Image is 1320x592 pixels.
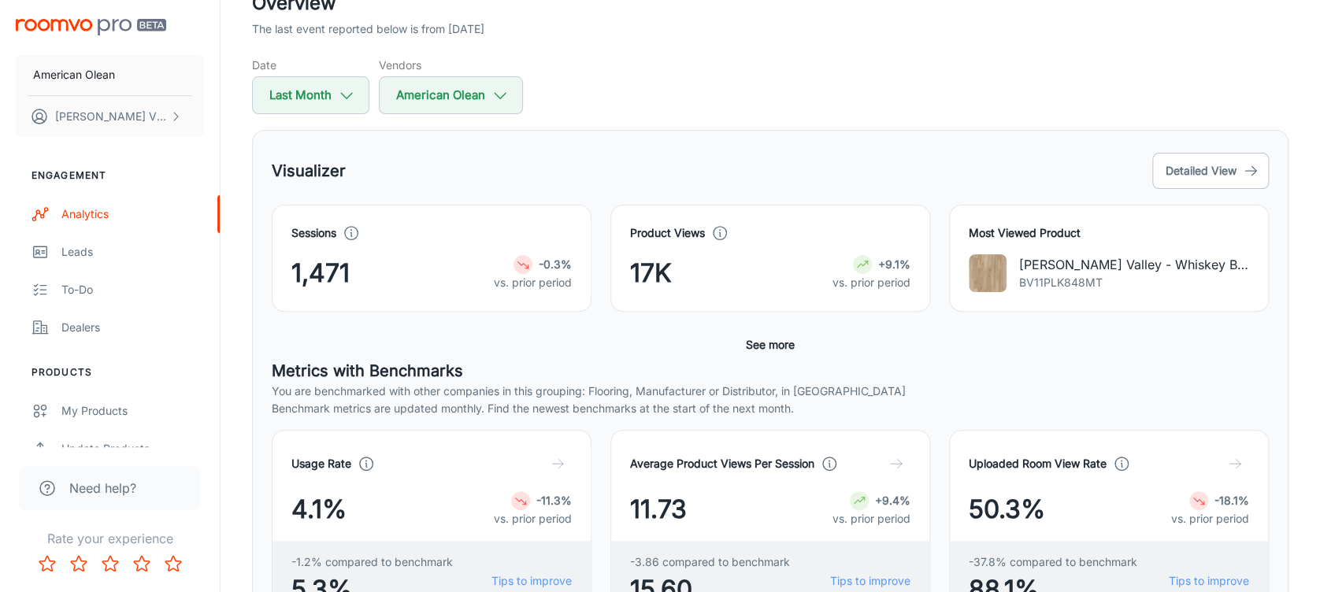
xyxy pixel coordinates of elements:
button: See more [740,331,801,359]
span: 1,471 [291,254,350,292]
button: Rate 3 star [95,548,126,579]
button: Rate 1 star [32,548,63,579]
div: Leads [61,243,204,261]
p: vs. prior period [832,274,910,291]
div: To-do [61,281,204,298]
p: Rate your experience [13,529,207,548]
span: Need help? [69,479,136,498]
button: Last Month [252,76,369,114]
span: 4.1% [291,490,347,528]
button: Rate 2 star [63,548,95,579]
span: -37.8% compared to benchmark [969,553,1137,571]
img: Roomvo PRO Beta [16,19,166,35]
p: vs. prior period [832,510,910,527]
img: Bryson Valley - Whiskey Barrel, Plank, 8X48, Matte (BV11) [969,254,1007,292]
h5: Visualizer [272,159,346,183]
h4: Most Viewed Product [969,224,1249,242]
h4: Sessions [291,224,336,242]
h5: Date [252,57,369,73]
p: vs. prior period [494,274,572,291]
strong: -11.3% [536,494,572,507]
span: -1.2% compared to benchmark [291,553,453,571]
span: 17K [630,254,672,292]
strong: +9.1% [878,257,910,271]
span: 50.3% [969,490,1045,528]
strong: -0.3% [539,257,572,271]
h4: Average Product Views Per Session [630,455,814,472]
button: Rate 4 star [126,548,158,579]
h4: Product Views [630,224,705,242]
div: Dealers [61,319,204,336]
a: Tips to improve [1169,572,1249,590]
span: -3.86 compared to benchmark [630,553,790,571]
p: You are benchmarked with other companies in this grouping: Flooring, Manufacturer or Distributor,... [272,383,1269,400]
div: My Products [61,402,204,420]
strong: +9.4% [875,494,910,507]
p: BV11PLK848MT [1019,274,1249,291]
h5: Metrics with Benchmarks [272,359,1269,383]
button: American Olean [379,76,523,114]
button: Detailed View [1152,153,1269,189]
p: vs. prior period [1171,510,1249,527]
a: Tips to improve [830,572,910,590]
p: [PERSON_NAME] Vietla [55,108,166,125]
button: American Olean [16,54,204,95]
p: The last event reported below is from [DATE] [252,20,484,38]
strong: -18.1% [1214,494,1249,507]
p: vs. prior period [494,510,572,527]
div: Update Products [61,440,204,457]
button: Rate 5 star [158,548,189,579]
h5: Vendors [379,57,523,73]
h4: Uploaded Room View Rate [969,455,1107,472]
p: Benchmark metrics are updated monthly. Find the newest benchmarks at the start of the next month. [272,400,1269,417]
p: [PERSON_NAME] Valley - Whiskey Barrel, Plank, 8X48, Matte (BV11) [1019,255,1249,274]
a: Tips to improve [491,572,572,590]
p: American Olean [33,66,115,83]
div: Analytics [61,205,204,223]
span: 11.73 [630,490,687,528]
h4: Usage Rate [291,455,351,472]
button: [PERSON_NAME] Vietla [16,96,204,137]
